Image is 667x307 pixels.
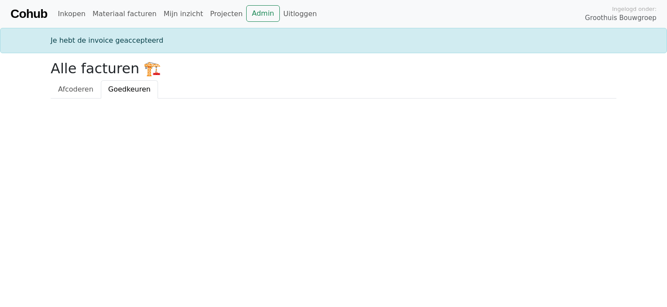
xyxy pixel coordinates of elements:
span: Goedkeuren [108,85,151,93]
a: Cohub [10,3,47,24]
span: Afcoderen [58,85,93,93]
a: Admin [246,5,280,22]
a: Projecten [206,5,246,23]
h2: Alle facturen 🏗️ [51,60,616,77]
span: Ingelogd onder: [612,5,657,13]
a: Mijn inzicht [160,5,207,23]
a: Goedkeuren [101,80,158,99]
span: Groothuis Bouwgroep [585,13,657,23]
a: Inkopen [54,5,89,23]
a: Materiaal facturen [89,5,160,23]
a: Afcoderen [51,80,101,99]
a: Uitloggen [280,5,320,23]
div: Je hebt de invoice geaccepteerd [45,35,622,46]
